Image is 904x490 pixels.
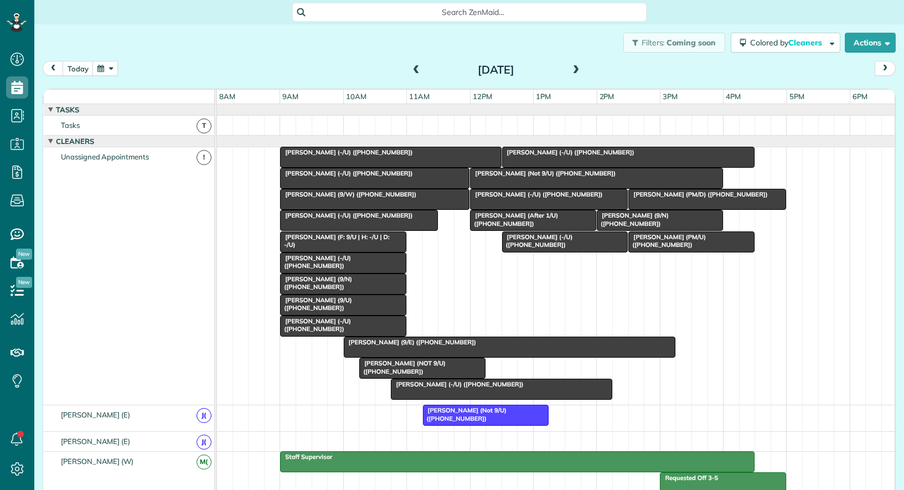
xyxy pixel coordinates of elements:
span: 10am [344,92,369,101]
span: Tasks [54,105,81,114]
span: [PERSON_NAME] (Not 9/U) ([PHONE_NUMBER]) [422,406,507,422]
span: 6pm [850,92,870,101]
span: J( [197,435,211,450]
span: [PERSON_NAME] (PM/U) ([PHONE_NUMBER]) [628,233,706,249]
button: today [63,61,94,76]
span: ! [197,150,211,165]
span: J( [197,408,211,423]
span: [PERSON_NAME] (-/U) ([PHONE_NUMBER]) [280,148,413,156]
span: Colored by [750,38,826,48]
button: Actions [845,33,896,53]
button: Colored byCleaners [731,33,840,53]
span: [PERSON_NAME] (W) [59,457,136,466]
span: [PERSON_NAME] (-/U) ([PHONE_NUMBER]) [502,148,635,156]
span: [PERSON_NAME] (F: 9/U | H: -/U | D: -/U) [280,233,389,249]
span: 3pm [660,92,680,101]
span: Staff Supervisor [280,453,333,461]
button: prev [43,61,64,76]
span: 5pm [787,92,807,101]
span: [PERSON_NAME] (E) [59,410,132,419]
span: [PERSON_NAME] (-/U) ([PHONE_NUMBER]) [280,212,413,219]
span: 12pm [471,92,494,101]
span: New [16,249,32,260]
span: 4pm [724,92,743,101]
span: [PERSON_NAME] (E) [59,437,132,446]
span: Filters: [642,38,665,48]
span: T [197,118,211,133]
span: Tasks [59,121,82,130]
h2: [DATE] [427,64,565,76]
span: [PERSON_NAME] (NOT 9/U) ([PHONE_NUMBER]) [359,359,446,375]
span: [PERSON_NAME] (PM/D) ([PHONE_NUMBER]) [628,190,768,198]
button: next [875,61,896,76]
span: [PERSON_NAME] (-/U) ([PHONE_NUMBER]) [280,254,351,270]
span: 1pm [534,92,553,101]
span: [PERSON_NAME] (9/N) ([PHONE_NUMBER]) [280,275,352,291]
span: 9am [280,92,301,101]
span: Unassigned Appointments [59,152,151,161]
span: [PERSON_NAME] (After 1/U) ([PHONE_NUMBER]) [469,212,558,227]
span: 11am [407,92,432,101]
span: Cleaners [54,137,96,146]
span: Coming soon [667,38,716,48]
span: [PERSON_NAME] (-/U) ([PHONE_NUMBER]) [280,317,351,333]
span: New [16,277,32,288]
span: [PERSON_NAME] (9/N) ([PHONE_NUMBER]) [596,212,669,227]
span: [PERSON_NAME] (9/W) ([PHONE_NUMBER]) [280,190,417,198]
span: M( [197,455,211,470]
span: [PERSON_NAME] (-/U) ([PHONE_NUMBER]) [469,190,603,198]
iframe: Intercom live chat [866,452,893,479]
span: [PERSON_NAME] (-/U) ([PHONE_NUMBER]) [280,169,413,177]
span: [PERSON_NAME] (9/U) ([PHONE_NUMBER]) [280,296,352,312]
span: Cleaners [788,38,824,48]
span: Requested Off 3-5 [659,474,719,482]
span: 2pm [597,92,617,101]
span: 8am [217,92,237,101]
span: [PERSON_NAME] (-/U) ([PHONE_NUMBER]) [502,233,573,249]
span: [PERSON_NAME] (Not 9/U) ([PHONE_NUMBER]) [469,169,616,177]
span: [PERSON_NAME] (9/E) ([PHONE_NUMBER]) [343,338,477,346]
span: [PERSON_NAME] (-/U) ([PHONE_NUMBER]) [390,380,524,388]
